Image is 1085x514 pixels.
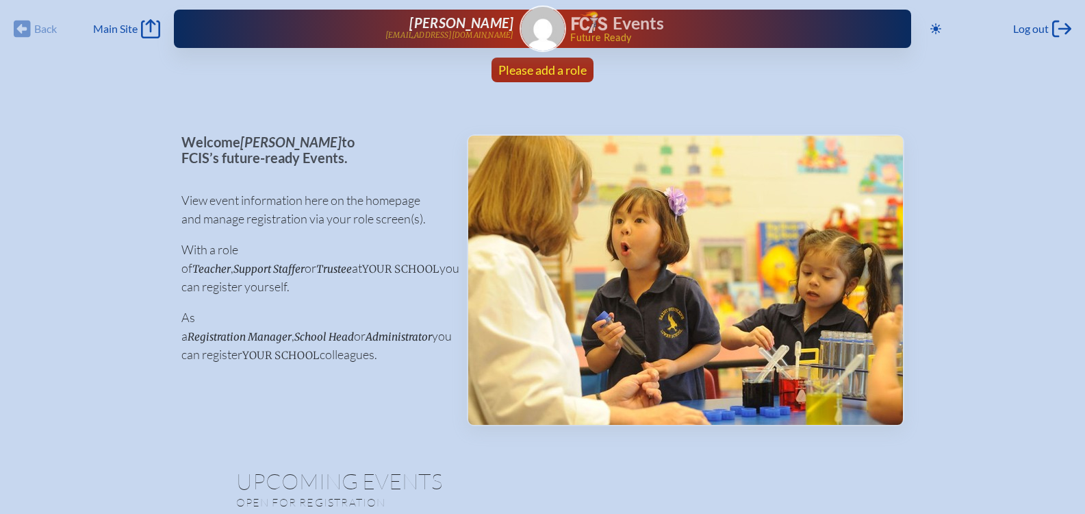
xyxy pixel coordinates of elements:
a: Please add a role [493,58,592,82]
span: Main Site [93,22,138,36]
p: [EMAIL_ADDRESS][DOMAIN_NAME] [385,31,514,40]
h1: Upcoming Events [236,470,850,492]
span: Administrator [366,330,432,343]
div: FCIS Events — Future ready [572,11,867,42]
span: Support Staffer [233,262,305,276]
p: As a , or you can register colleagues. [181,308,445,364]
span: Teacher [192,262,231,276]
span: your school [242,349,320,362]
a: Main Site [93,19,160,38]
p: Welcome to FCIS’s future-ready Events. [181,134,445,165]
span: [PERSON_NAME] [240,134,342,150]
p: View event information here on the homepage and manage registration via your role screen(s). [181,191,445,228]
span: your school [362,262,439,276]
img: Events [468,136,903,425]
a: [PERSON_NAME][EMAIL_ADDRESS][DOMAIN_NAME] [218,15,513,42]
a: Gravatar [520,5,566,52]
p: With a role of , or at you can register yourself. [181,241,445,296]
span: [PERSON_NAME] [409,14,513,31]
span: Future Ready [570,33,867,42]
span: Please add a role [498,62,587,77]
img: Gravatar [521,7,565,51]
p: Open for registration [236,495,598,509]
span: Log out [1013,22,1049,36]
span: Registration Manager [188,330,292,343]
span: School Head [294,330,354,343]
span: Trustee [316,262,352,276]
